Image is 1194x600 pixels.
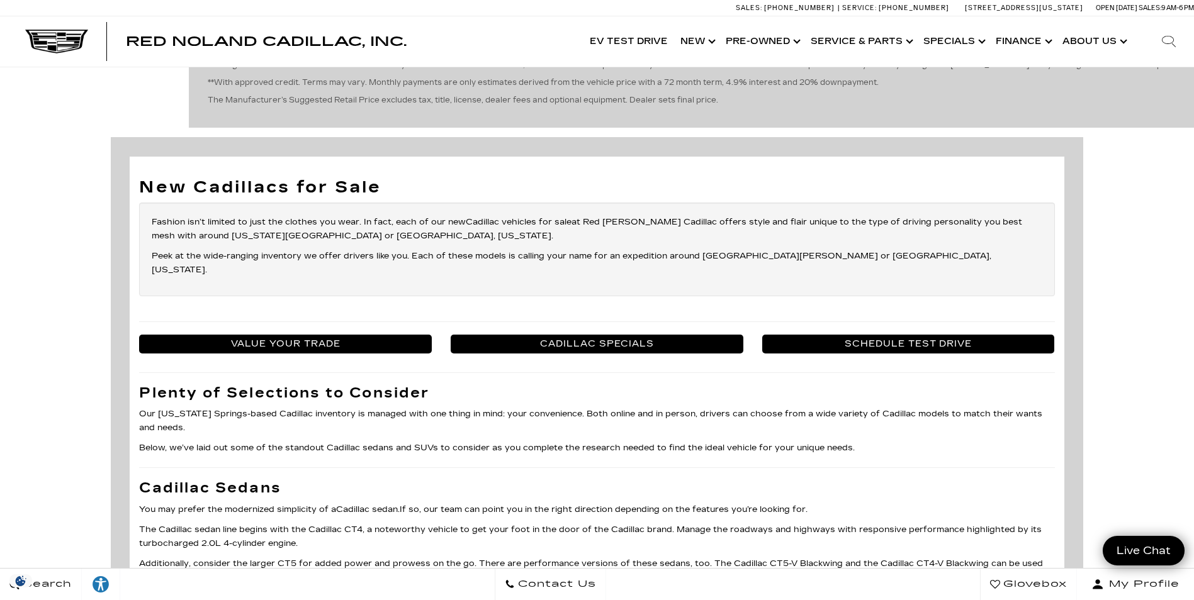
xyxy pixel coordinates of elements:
img: Opt-Out Icon [6,574,35,587]
a: Cadillac sedan. [336,504,400,514]
div: Fashion isn’t limited to just the clothes you wear. In fact, each of our new at Red [PERSON_NAME]... [139,203,1054,296]
span: [PHONE_NUMBER] [764,4,835,12]
p: You may prefer the modernized simplicity of a If so, our team can point you in the right directio... [139,503,1054,516]
span: My Profile [1104,575,1180,593]
div: Search [1144,16,1194,67]
span: Search [20,575,72,593]
p: Additionally, consider the larger CT5 for added power and prowess on the go. There are performanc... [139,557,1054,584]
a: Glovebox [980,569,1077,600]
span: Glovebox [1000,575,1067,593]
a: Service: [PHONE_NUMBER] [838,4,952,11]
a: Value Your Trade [139,335,432,353]
span: Service: [842,4,877,12]
a: Sales: [PHONE_NUMBER] [736,4,838,11]
span: Open [DATE] [1096,4,1137,12]
span: 9 AM-6 PM [1161,4,1194,12]
p: Our [US_STATE] Springs-based Cadillac inventory is managed with one thing in mind: your convenien... [139,407,1054,435]
p: Below, we’ve laid out some of the standout Cadillac sedans and SUVs to consider as you complete t... [139,441,1054,455]
a: About Us [1056,16,1131,67]
a: Service & Parts [804,16,917,67]
a: [STREET_ADDRESS][US_STATE] [965,4,1083,12]
span: Sales: [1139,4,1161,12]
a: Schedule Test Drive [762,335,1055,353]
a: Contact Us [495,569,606,600]
img: Cadillac Dark Logo with Cadillac White Text [25,30,88,53]
strong: Plenty of Selections to Consider [139,384,429,401]
button: Open user profile menu [1077,569,1194,600]
a: Finance [989,16,1056,67]
p: **With approved credit. Terms may vary. Monthly payments are only estimates derived from the vehi... [208,77,1175,88]
a: Cadillac vehicles for sale [466,217,572,227]
a: Red Noland Cadillac, Inc. [126,35,407,48]
a: Pre-Owned [719,16,804,67]
a: Specials [917,16,989,67]
p: Peek at the wide-ranging inventory we offer drivers like you. Each of these models is calling you... [152,249,1042,277]
a: New [674,16,719,67]
section: Click to Open Cookie Consent Modal [6,574,35,587]
span: [PHONE_NUMBER] [879,4,949,12]
p: The Cadillac sedan line begins with the Cadillac CT4, a noteworthy vehicle to get your foot in th... [139,523,1054,550]
a: EV Test Drive [583,16,674,67]
strong: Cadillac Sedans [139,479,281,496]
strong: New Cadillacs for Sale [139,177,381,197]
span: Sales: [736,4,762,12]
a: Live Chat [1103,536,1185,565]
a: Explore your accessibility options [82,569,120,600]
div: Explore your accessibility options [82,575,120,594]
a: Cadillac Specials [451,335,743,353]
span: Contact Us [515,575,596,593]
span: Red Noland Cadillac, Inc. [126,34,407,49]
span: Live Chat [1110,543,1177,558]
